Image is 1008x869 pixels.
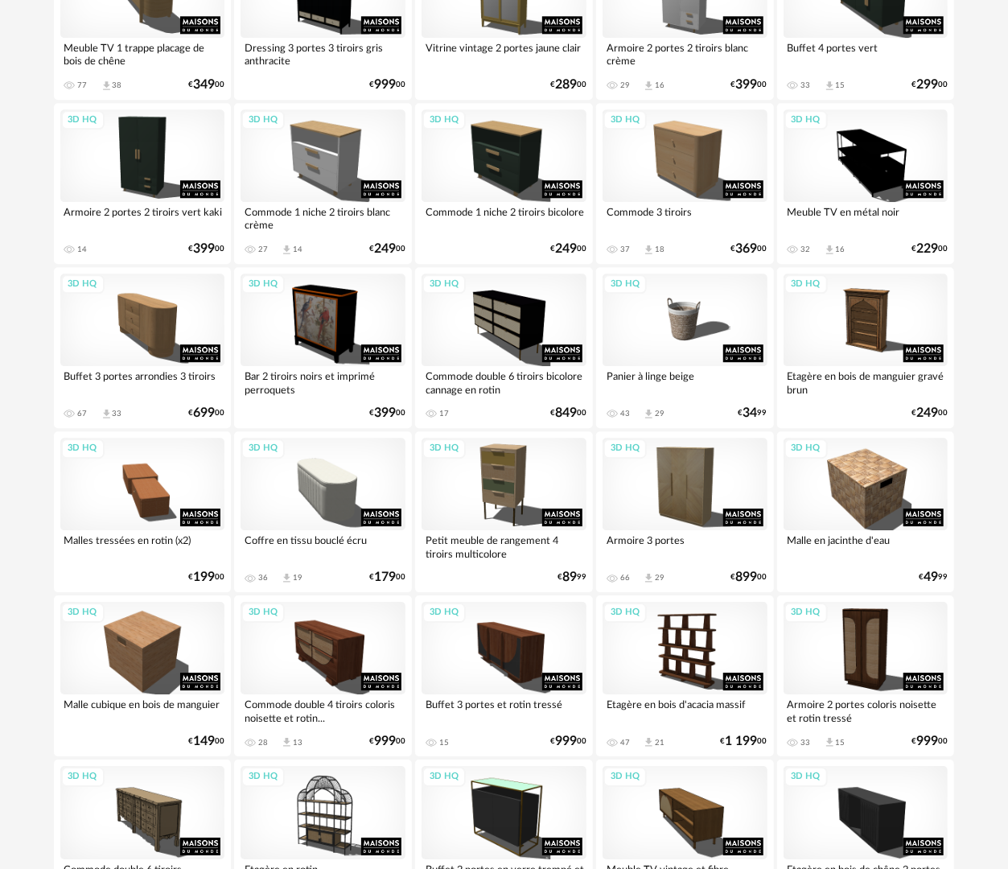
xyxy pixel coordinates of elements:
div: € 00 [911,80,948,90]
div: € 00 [369,408,405,418]
div: € 00 [369,572,405,583]
span: 299 [916,80,938,90]
div: Buffet 3 portes et rotin tressé [422,694,586,727]
div: 15 [836,738,845,748]
span: Download icon [281,244,293,256]
span: 399 [193,244,215,254]
a: 3D HQ Etagère en bois d'acacia massif 47 Download icon 21 €1 19900 [596,595,774,756]
div: € 00 [550,408,586,418]
div: Malle en jacinthe d'eau [784,530,948,562]
a: 3D HQ Commode double 4 tiroirs coloris noisette et rotin... 28 Download icon 13 €99900 [234,595,412,756]
span: Download icon [824,736,836,748]
div: 77 [78,80,88,90]
span: 34 [743,408,758,418]
div: Meuble TV en métal noir [784,202,948,234]
span: Download icon [824,244,836,256]
span: Download icon [281,736,293,748]
span: 399 [374,408,396,418]
div: 3D HQ [422,274,466,294]
div: € 00 [188,736,224,747]
span: 1 199 [726,736,758,747]
div: 3D HQ [422,439,466,459]
div: 3D HQ [422,603,466,623]
span: 369 [736,244,758,254]
div: € 00 [550,80,586,90]
div: 3D HQ [603,439,647,459]
div: 3D HQ [784,603,828,623]
div: 16 [655,80,664,90]
div: 3D HQ [422,110,466,130]
span: 89 [562,572,577,583]
div: Commode 3 tiroirs [603,202,767,234]
span: 229 [916,244,938,254]
div: € 99 [557,572,586,583]
div: 3D HQ [784,110,828,130]
div: 3D HQ [784,274,828,294]
div: 29 [620,80,630,90]
div: € 99 [739,408,767,418]
div: 3D HQ [241,603,285,623]
div: 66 [620,573,630,583]
div: 3D HQ [61,274,105,294]
div: 3D HQ [61,110,105,130]
span: 289 [555,80,577,90]
div: € 00 [731,244,767,254]
a: 3D HQ Armoire 2 portes 2 tiroirs vert kaki 14 €39900 [54,103,232,264]
div: € 00 [369,244,405,254]
div: Buffet 3 portes arrondies 3 tiroirs [60,366,225,398]
div: Malle cubique en bois de manguier [60,694,225,727]
span: 249 [555,244,577,254]
div: 17 [439,409,449,418]
span: Download icon [643,572,655,584]
div: € 00 [369,736,405,747]
div: 3D HQ [784,439,828,459]
a: 3D HQ Coffre en tissu bouclé écru 36 Download icon 19 €17900 [234,431,412,592]
div: 3D HQ [603,274,647,294]
div: 3D HQ [61,603,105,623]
div: € 00 [188,572,224,583]
span: 149 [193,736,215,747]
div: 3D HQ [241,110,285,130]
div: Commode 1 niche 2 tiroirs bicolore [422,202,586,234]
div: Dressing 3 portes 3 tiroirs gris anthracite [241,38,405,70]
div: 37 [620,245,630,254]
span: 699 [193,408,215,418]
span: 49 [924,572,938,583]
div: Commode double 6 tiroirs bicolore cannage en rotin [422,366,586,398]
span: 999 [374,80,396,90]
div: 14 [293,245,302,254]
div: Armoire 2 portes 2 tiroirs vert kaki [60,202,225,234]
a: 3D HQ Armoire 3 portes 66 Download icon 29 €89900 [596,431,774,592]
span: Download icon [101,80,113,92]
div: Meuble TV 1 trappe placage de bois de chêne [60,38,225,70]
div: 29 [655,573,664,583]
div: € 00 [369,80,405,90]
div: 3D HQ [603,110,647,130]
div: € 00 [731,572,767,583]
div: Vitrine vintage 2 portes jaune clair [422,38,586,70]
div: € 99 [919,572,948,583]
span: Download icon [281,572,293,584]
div: € 00 [188,244,224,254]
a: 3D HQ Commode 1 niche 2 tiroirs bicolore €24900 [415,103,593,264]
a: 3D HQ Buffet 3 portes et rotin tressé 15 €99900 [415,595,593,756]
span: 249 [916,408,938,418]
div: 47 [620,738,630,748]
div: 43 [620,409,630,418]
div: 33 [801,738,811,748]
a: 3D HQ Bar 2 tiroirs noirs et imprimé perroquets €39900 [234,267,412,428]
div: 15 [836,80,845,90]
a: 3D HQ Etagère en bois de manguier gravé brun €24900 [777,267,955,428]
a: 3D HQ Malle cubique en bois de manguier €14900 [54,595,232,756]
a: 3D HQ Commode 1 niche 2 tiroirs blanc crème 27 Download icon 14 €24900 [234,103,412,264]
a: 3D HQ Commode double 6 tiroirs bicolore cannage en rotin 17 €84900 [415,267,593,428]
span: Download icon [643,244,655,256]
div: 3D HQ [241,274,285,294]
a: 3D HQ Panier à linge beige 43 Download icon 29 €3499 [596,267,774,428]
span: 999 [916,736,938,747]
div: 28 [258,738,268,748]
div: € 00 [731,80,767,90]
div: € 00 [911,408,948,418]
span: Download icon [643,408,655,420]
div: € 00 [721,736,767,747]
